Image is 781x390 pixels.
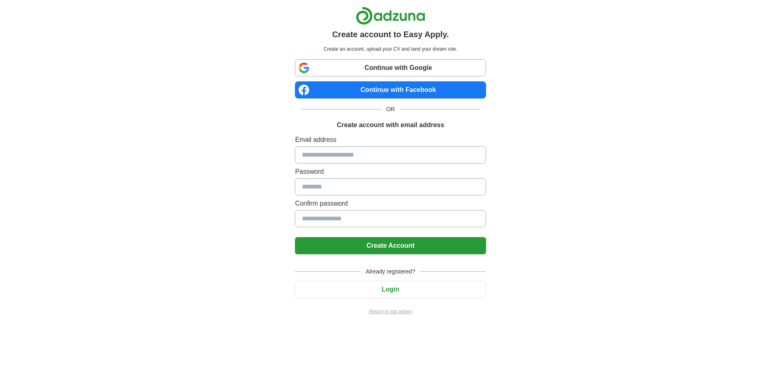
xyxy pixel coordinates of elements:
[295,135,486,145] label: Email address
[382,105,400,114] span: OR
[295,286,486,293] a: Login
[337,120,444,130] h1: Create account with email address
[332,28,449,40] h1: Create account to Easy Apply.
[297,45,484,53] p: Create an account, upload your CV and land your dream role.
[295,81,486,99] a: Continue with Facebook
[356,7,425,25] img: Adzuna logo
[361,267,420,276] span: Already registered?
[295,237,486,254] button: Create Account
[295,59,486,76] a: Continue with Google
[295,281,486,298] button: Login
[295,199,486,208] label: Confirm password
[295,308,486,315] a: Return to job advert
[295,167,486,177] label: Password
